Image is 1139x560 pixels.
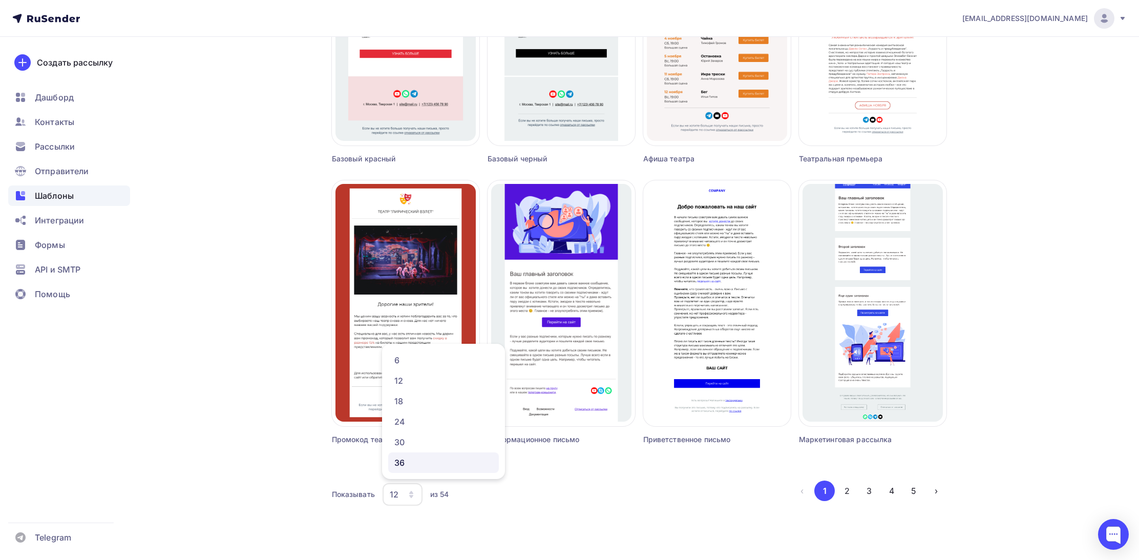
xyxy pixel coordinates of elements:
[35,531,71,544] span: Telegram
[8,185,130,206] a: Шаблоны
[394,416,493,428] div: 24
[35,116,74,128] span: Контакты
[488,154,598,164] div: Базовый черный
[903,481,924,501] button: Go to page 5
[394,375,493,387] div: 12
[859,481,879,501] button: Go to page 3
[382,483,423,506] button: 12
[35,239,65,251] span: Формы
[394,457,493,469] div: 36
[332,154,442,164] div: Базовый красный
[430,489,449,500] div: из 54
[390,488,398,501] div: 12
[35,263,80,276] span: API и SMTP
[394,395,493,407] div: 18
[8,136,130,157] a: Рассылки
[488,434,598,445] div: Информационное письмо
[35,214,84,226] span: Интеграции
[8,235,130,255] a: Формы
[792,481,946,501] ul: Pagination
[332,489,375,500] div: Показывать
[881,481,902,501] button: Go to page 4
[35,165,89,177] span: Отправители
[35,140,75,153] span: Рассылки
[382,344,505,479] ul: 12
[799,154,910,164] div: Театральная премьера
[8,161,130,181] a: Отправители
[926,481,946,501] button: Go to next page
[394,436,493,448] div: 30
[35,190,74,202] span: Шаблоны
[35,288,70,300] span: Помощь
[962,13,1088,24] span: [EMAIL_ADDRESS][DOMAIN_NAME]
[332,434,442,445] div: Промокод театр
[35,91,74,103] span: Дашборд
[8,112,130,132] a: Контакты
[643,434,754,445] div: Приветственное письмо
[643,154,754,164] div: Афиша театра
[837,481,857,501] button: Go to page 2
[37,56,113,69] div: Создать рассылку
[394,354,493,366] div: 6
[814,481,835,501] button: Go to page 1
[799,434,910,445] div: Маркетинговая рассылка
[8,87,130,108] a: Дашборд
[962,8,1127,29] a: [EMAIL_ADDRESS][DOMAIN_NAME]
